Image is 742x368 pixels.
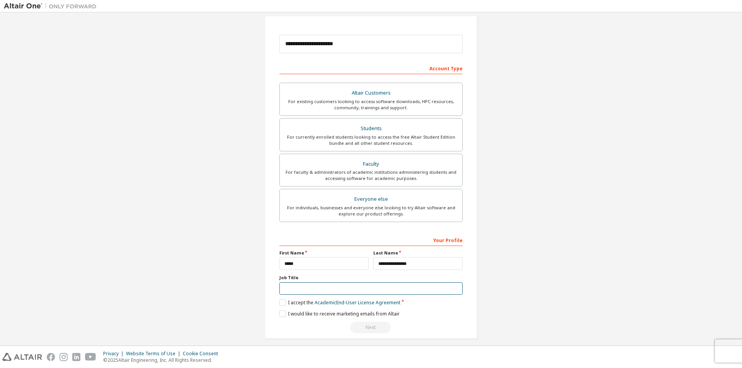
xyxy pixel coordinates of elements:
[284,194,458,205] div: Everyone else
[279,275,463,281] label: Job Title
[284,98,458,111] div: For existing customers looking to access software downloads, HPC resources, community, trainings ...
[279,322,463,333] div: Read and acccept EULA to continue
[72,353,80,361] img: linkedin.svg
[85,353,96,361] img: youtube.svg
[279,62,463,74] div: Account Type
[103,357,223,363] p: © 2025 Altair Engineering, Inc. All Rights Reserved.
[47,353,55,361] img: facebook.svg
[183,351,223,357] div: Cookie Consent
[279,310,400,317] label: I would like to receive marketing emails from Altair
[373,250,463,256] label: Last Name
[60,353,68,361] img: instagram.svg
[284,88,458,98] div: Altair Customers
[2,353,42,361] img: altair_logo.svg
[4,2,100,10] img: Altair One
[284,169,458,181] div: For faculty & administrators of academic institutions administering students and accessing softwa...
[126,351,183,357] div: Website Terms of Use
[315,299,400,306] a: Academic End-User License Agreement
[284,123,458,134] div: Students
[284,159,458,170] div: Faculty
[279,250,369,256] label: First Name
[279,299,400,306] label: I accept the
[284,205,458,217] div: For individuals, businesses and everyone else looking to try Altair software and explore our prod...
[279,234,463,246] div: Your Profile
[284,134,458,146] div: For currently enrolled students looking to access the free Altair Student Edition bundle and all ...
[103,351,126,357] div: Privacy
